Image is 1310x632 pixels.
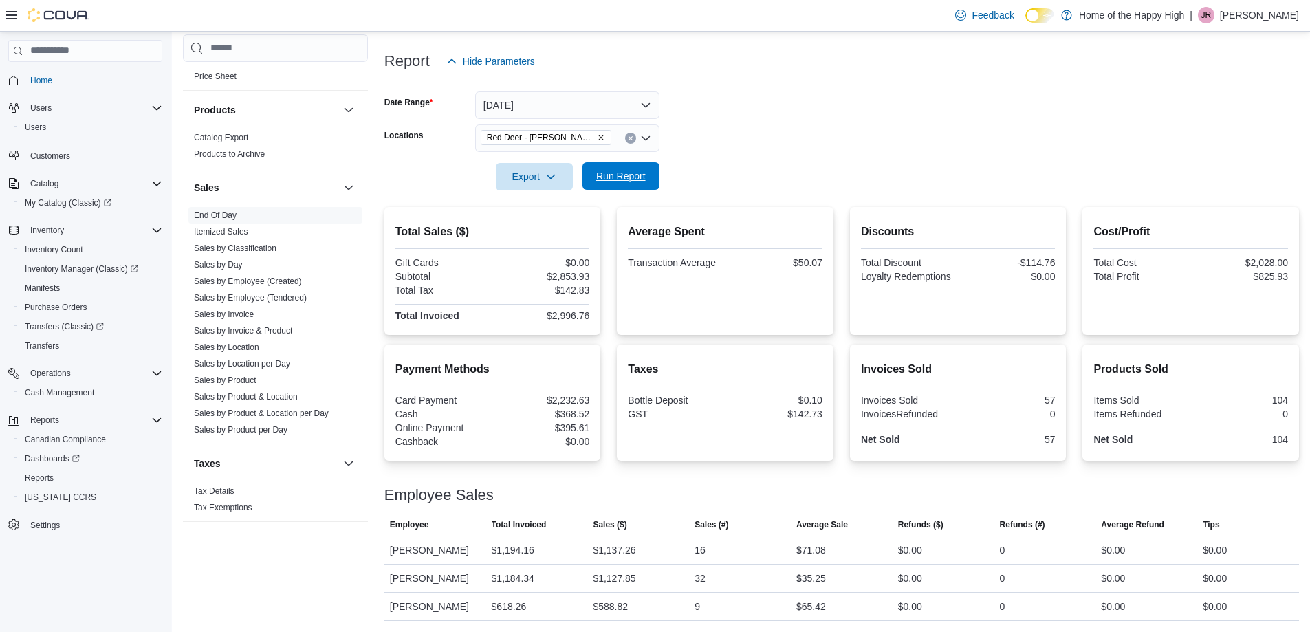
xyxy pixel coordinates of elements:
[183,483,368,521] div: Taxes
[1203,598,1227,615] div: $0.00
[1093,257,1188,268] div: Total Cost
[593,519,626,530] span: Sales ($)
[194,486,234,496] a: Tax Details
[1194,395,1288,406] div: 104
[25,492,96,503] span: [US_STATE] CCRS
[861,257,955,268] div: Total Discount
[194,309,254,319] a: Sales by Invoice
[183,129,368,168] div: Products
[194,132,248,143] span: Catalog Export
[14,240,168,259] button: Inventory Count
[593,542,635,558] div: $1,137.26
[861,395,955,406] div: Invoices Sold
[194,292,307,303] span: Sales by Employee (Tendered)
[487,131,594,144] span: Red Deer - [PERSON_NAME][GEOGRAPHIC_DATA] - Fire & Flower
[1101,570,1125,587] div: $0.00
[340,455,357,472] button: Taxes
[194,149,265,160] span: Products to Archive
[194,358,290,369] span: Sales by Location per Day
[14,336,168,356] button: Transfers
[25,412,65,428] button: Reports
[19,450,162,467] span: Dashboards
[25,122,46,133] span: Users
[19,299,93,316] a: Purchase Orders
[695,519,728,530] span: Sales (#)
[1190,7,1192,23] p: |
[25,175,162,192] span: Catalog
[194,503,252,512] a: Tax Exemptions
[194,375,256,386] span: Sales by Product
[495,408,589,419] div: $368.52
[3,364,168,383] button: Operations
[796,598,826,615] div: $65.42
[194,259,243,270] span: Sales by Day
[1093,224,1288,240] h2: Cost/Profit
[395,310,459,321] strong: Total Invoiced
[3,411,168,430] button: Reports
[25,72,162,89] span: Home
[898,542,922,558] div: $0.00
[492,570,534,587] div: $1,184.34
[3,70,168,90] button: Home
[19,470,59,486] a: Reports
[25,100,57,116] button: Users
[1000,598,1005,615] div: 0
[194,210,237,221] span: End Of Day
[1203,519,1219,530] span: Tips
[3,98,168,118] button: Users
[395,257,490,268] div: Gift Cards
[463,54,535,68] span: Hide Parameters
[14,298,168,317] button: Purchase Orders
[25,100,162,116] span: Users
[384,97,433,108] label: Date Range
[194,276,302,287] span: Sales by Employee (Created)
[961,257,1055,268] div: -$114.76
[628,361,822,378] h2: Taxes
[25,263,138,274] span: Inventory Manager (Classic)
[796,570,826,587] div: $35.25
[19,384,162,401] span: Cash Management
[194,260,243,270] a: Sales by Day
[972,8,1014,22] span: Feedback
[19,119,52,135] a: Users
[194,425,287,435] a: Sales by Product per Day
[395,285,490,296] div: Total Tax
[25,321,104,332] span: Transfers (Classic)
[8,65,162,571] nav: Complex example
[194,375,256,385] a: Sales by Product
[628,408,722,419] div: GST
[1203,570,1227,587] div: $0.00
[1101,519,1164,530] span: Average Refund
[1000,570,1005,587] div: 0
[19,261,162,277] span: Inventory Manager (Classic)
[640,133,651,144] button: Open list of options
[194,149,265,159] a: Products to Archive
[628,257,722,268] div: Transaction Average
[19,318,109,335] a: Transfers (Classic)
[384,565,486,592] div: [PERSON_NAME]
[194,133,248,142] a: Catalog Export
[898,519,943,530] span: Refunds ($)
[796,519,848,530] span: Average Sale
[441,47,541,75] button: Hide Parameters
[194,243,276,253] a: Sales by Classification
[1203,542,1227,558] div: $0.00
[1220,7,1299,23] p: [PERSON_NAME]
[395,436,490,447] div: Cashback
[194,309,254,320] span: Sales by Invoice
[194,359,290,369] a: Sales by Location per Day
[25,148,76,164] a: Customers
[194,72,237,81] a: Price Sheet
[695,542,706,558] div: 16
[19,338,162,354] span: Transfers
[695,598,700,615] div: 9
[19,470,162,486] span: Reports
[25,244,83,255] span: Inventory Count
[25,365,162,382] span: Operations
[1079,7,1184,23] p: Home of the Happy High
[495,285,589,296] div: $142.83
[395,408,490,419] div: Cash
[194,293,307,303] a: Sales by Employee (Tendered)
[25,453,80,464] span: Dashboards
